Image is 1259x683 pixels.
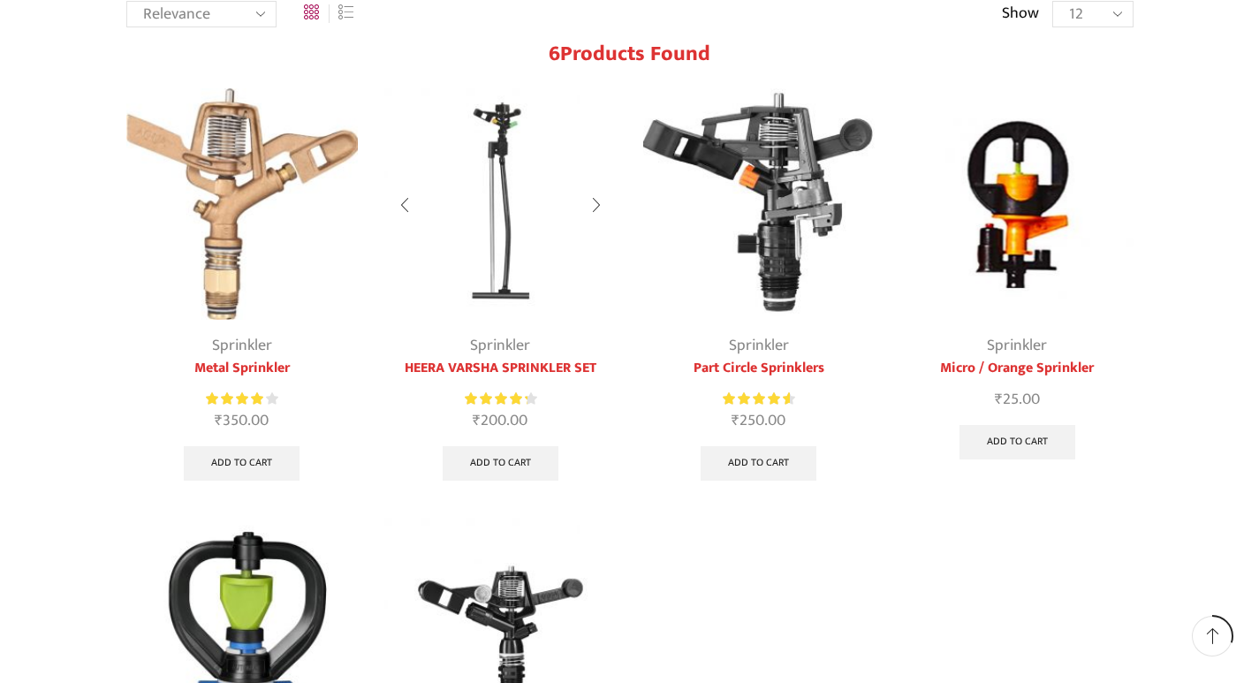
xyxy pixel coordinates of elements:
[215,407,269,434] bdi: 350.00
[1002,3,1039,26] span: Show
[212,332,272,359] a: Sprinkler
[701,446,816,482] a: Add to cart: “Part Circle Sprinklers”
[995,386,1040,413] bdi: 25.00
[184,446,300,482] a: Add to cart: “Metal Sprinkler”
[560,36,710,72] span: Products found
[723,390,794,408] div: Rated 4.67 out of 5
[126,88,359,321] img: Metal Sprinkler
[443,446,558,482] a: Add to cart: “HEERA VARSHA SPRINKLER SET”
[901,88,1134,321] img: Orange-Sprinkler
[549,36,560,72] span: 6
[643,88,876,321] img: part circle sprinkler
[126,358,359,379] a: Metal Sprinkler
[215,407,223,434] span: ₹
[729,332,789,359] a: Sprinkler
[732,407,739,434] span: ₹
[643,358,876,379] a: Part Circle Sprinklers
[206,390,263,408] span: Rated out of 5
[723,390,790,408] span: Rated out of 5
[384,358,617,379] a: HEERA VARSHA SPRINKLER SET
[206,390,277,408] div: Rated 4.00 out of 5
[732,407,785,434] bdi: 250.00
[465,390,527,408] span: Rated out of 5
[465,390,536,408] div: Rated 4.37 out of 5
[126,1,277,27] select: Shop order
[473,407,527,434] bdi: 200.00
[384,88,617,321] img: Impact Mini Sprinkler
[987,332,1047,359] a: Sprinkler
[470,332,530,359] a: Sprinkler
[473,407,481,434] span: ₹
[959,425,1075,460] a: Add to cart: “Micro / Orange Sprinkler”
[901,358,1134,379] a: Micro / Orange Sprinkler
[995,386,1003,413] span: ₹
